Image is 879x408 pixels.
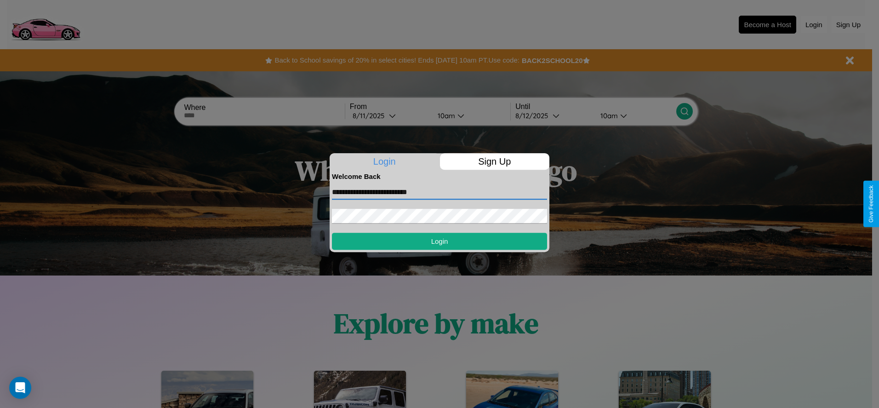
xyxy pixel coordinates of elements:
p: Sign Up [440,153,550,170]
h4: Welcome Back [332,172,547,180]
button: Login [332,233,547,250]
p: Login [330,153,439,170]
div: Give Feedback [868,185,874,223]
div: Open Intercom Messenger [9,377,31,399]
